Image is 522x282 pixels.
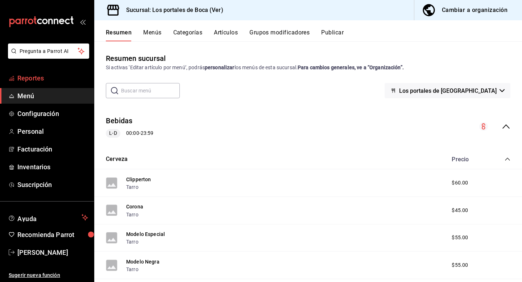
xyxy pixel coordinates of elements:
[249,29,310,41] button: Grupos modificadores
[106,29,132,41] button: Resumen
[106,29,522,41] div: navigation tabs
[17,73,88,83] span: Reportes
[106,155,128,163] button: Cerveza
[214,29,238,41] button: Artículos
[452,261,468,269] span: $55.00
[121,83,180,98] input: Buscar menú
[17,213,79,222] span: Ayuda
[106,64,510,71] div: Si activas ‘Editar artículo por menú’, podrás los menús de esta sucursal.
[9,271,88,279] span: Sugerir nueva función
[106,129,120,137] span: L-D
[452,207,468,214] span: $45.00
[106,53,166,64] div: Resumen sucursal
[126,176,151,183] button: Clipperton
[205,65,235,70] strong: personalizar
[452,179,468,187] span: $60.00
[126,258,159,265] button: Modelo Negra
[173,29,203,41] button: Categorías
[20,47,78,55] span: Pregunta a Parrot AI
[106,116,133,126] button: Bebidas
[126,238,138,245] button: Tarro
[106,129,153,138] div: 00:00 - 23:59
[126,211,138,218] button: Tarro
[8,43,89,59] button: Pregunta a Parrot AI
[17,144,88,154] span: Facturación
[17,127,88,136] span: Personal
[442,5,507,15] div: Cambiar a organización
[444,156,491,163] div: Precio
[94,110,522,144] div: collapse-menu-row
[385,83,510,98] button: Los portales de [GEOGRAPHIC_DATA]
[452,234,468,241] span: $55.00
[126,183,138,191] button: Tarro
[17,91,88,101] span: Menú
[143,29,161,41] button: Menús
[5,53,89,60] a: Pregunta a Parrot AI
[120,6,223,14] h3: Sucursal: Los portales de Boca (Ver)
[321,29,344,41] button: Publicar
[80,19,86,25] button: open_drawer_menu
[17,109,88,119] span: Configuración
[17,162,88,172] span: Inventarios
[17,230,88,240] span: Recomienda Parrot
[505,156,510,162] button: collapse-category-row
[126,231,165,238] button: Modelo Especial
[126,203,143,210] button: Corona
[399,87,497,94] span: Los portales de [GEOGRAPHIC_DATA]
[17,248,88,257] span: [PERSON_NAME]
[17,180,88,190] span: Suscripción
[126,266,138,273] button: Tarro
[298,65,404,70] strong: Para cambios generales, ve a “Organización”.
